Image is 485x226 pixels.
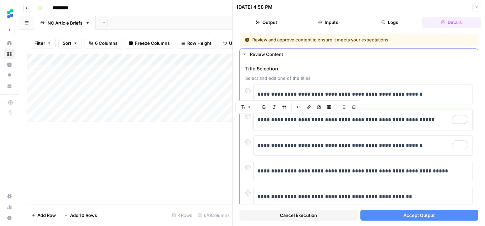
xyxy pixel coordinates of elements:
[237,17,296,28] button: Output
[4,49,15,59] a: Browse
[63,40,71,46] span: Sort
[4,202,15,213] a: Usage
[239,210,358,221] button: Cancel Execution
[258,113,468,127] div: To enrich screen reader interactions, please activate Accessibility in Grammarly extension settings
[360,17,419,28] button: Logs
[245,65,473,72] span: Title Selection
[219,38,245,49] button: Undo
[360,210,479,221] button: Accept Output
[4,70,15,81] a: Opportunities
[4,59,15,70] a: Insights
[229,40,240,46] span: Undo
[177,38,216,49] button: Row Height
[245,36,431,43] div: Review and approve content to ensure it meets your expectations
[60,210,101,221] button: Add 10 Rows
[85,38,122,49] button: 6 Columns
[237,4,272,10] div: [DATE] 4:58 PM
[195,210,232,221] div: 6/6 Columns
[245,75,473,82] span: Select and edit one of the titles
[403,212,435,219] span: Accept Output
[4,38,15,49] a: Home
[169,210,195,221] div: 4 Rows
[95,40,118,46] span: 6 Columns
[125,38,174,49] button: Freeze Columns
[34,40,45,46] span: Filter
[70,212,97,219] span: Add 10 Rows
[30,38,56,49] button: Filter
[240,49,478,60] button: Review Content
[4,8,16,20] img: Ten Speed Logo
[58,38,82,49] button: Sort
[4,213,15,223] button: Help + Support
[250,51,474,58] div: Review Content
[4,5,15,22] button: Workspace: Ten Speed
[47,20,83,26] div: NC Article Briefs
[4,81,15,92] a: Your Data
[187,40,212,46] span: Row Height
[298,17,357,28] button: Inputs
[4,191,15,202] a: Settings
[27,210,60,221] button: Add Row
[280,212,317,219] span: Cancel Execution
[422,17,481,28] button: Details
[34,16,96,30] a: NC Article Briefs
[258,138,468,153] div: To enrich screen reader interactions, please activate Accessibility in Grammarly extension settings
[37,212,56,219] span: Add Row
[135,40,170,46] span: Freeze Columns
